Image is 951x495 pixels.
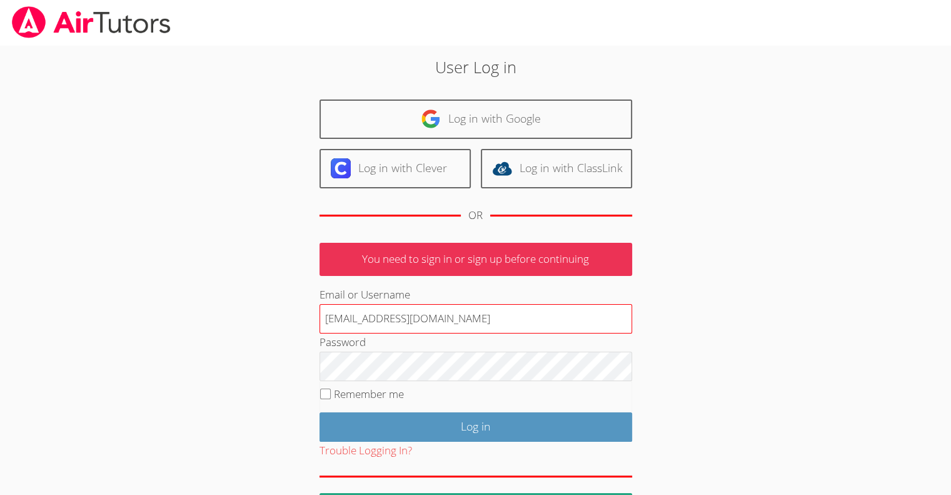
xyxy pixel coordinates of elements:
h2: User Log in [219,55,732,79]
img: clever-logo-6eab21bc6e7a338710f1a6ff85c0baf02591cd810cc4098c63d3a4b26e2feb20.svg [331,158,351,178]
label: Email or Username [320,287,410,302]
a: Log in with Clever [320,149,471,188]
label: Remember me [334,387,404,401]
img: google-logo-50288ca7cdecda66e5e0955fdab243c47b7ad437acaf1139b6f446037453330a.svg [421,109,441,129]
input: Log in [320,412,632,442]
div: OR [468,207,483,225]
label: Password [320,335,366,349]
button: Trouble Logging In? [320,442,412,460]
p: You need to sign in or sign up before continuing [320,243,632,276]
a: Log in with Google [320,100,632,139]
img: airtutors_banner-c4298cdbf04f3fff15de1276eac7730deb9818008684d7c2e4769d2f7ddbe033.png [11,6,172,38]
a: Log in with ClassLink [481,149,632,188]
img: classlink-logo-d6bb404cc1216ec64c9a2012d9dc4662098be43eaf13dc465df04b49fa7ab582.svg [492,158,512,178]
